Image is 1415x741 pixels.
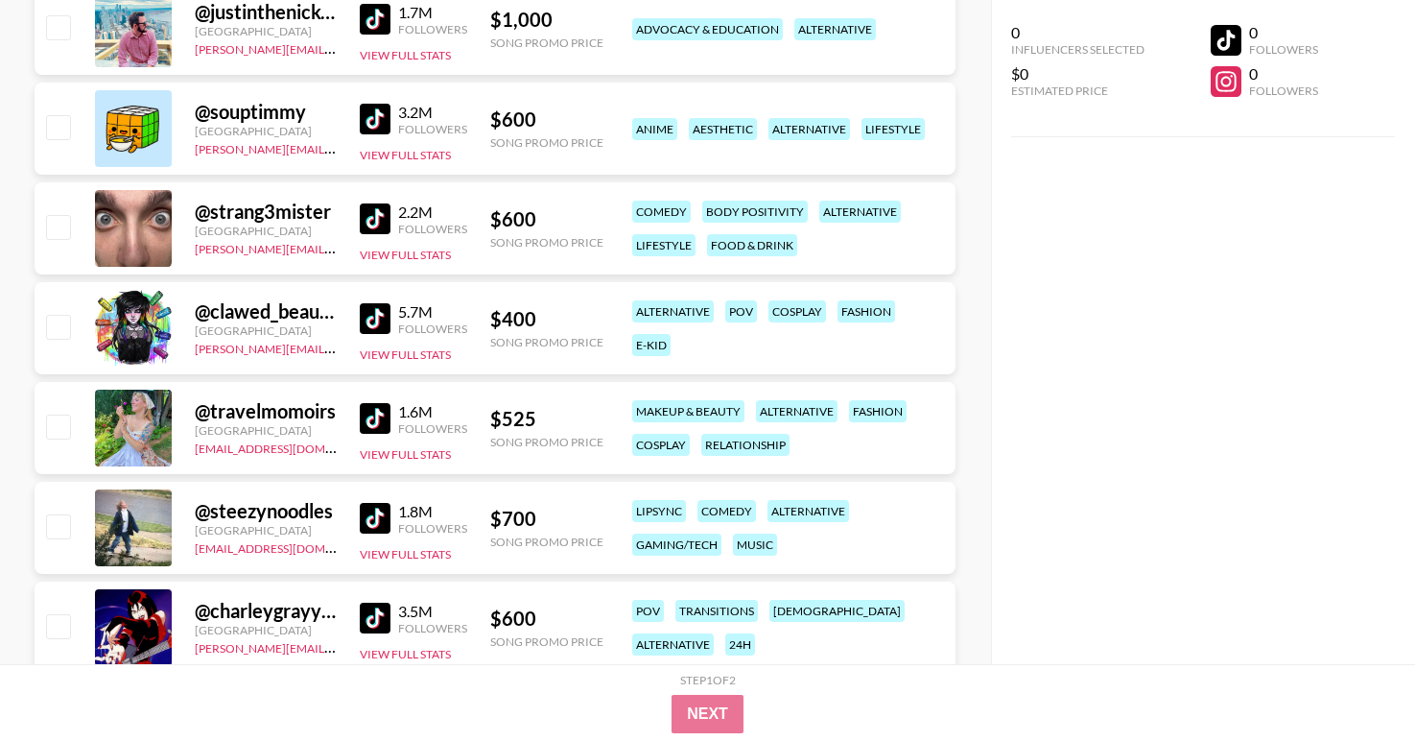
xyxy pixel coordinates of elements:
[360,447,451,462] button: View Full Stats
[360,503,390,534] img: TikTok
[195,24,337,38] div: [GEOGRAPHIC_DATA]
[490,407,603,431] div: $ 525
[1249,23,1318,42] div: 0
[360,248,451,262] button: View Full Stats
[697,500,756,522] div: comedy
[398,103,467,122] div: 3.2M
[360,403,390,434] img: TikTok
[632,633,714,656] div: alternative
[632,400,744,422] div: makeup & beauty
[490,535,603,549] div: Song Promo Price
[725,300,757,323] div: pov
[819,201,901,223] div: alternative
[398,602,467,621] div: 3.5M
[360,547,451,562] button: View Full Stats
[1319,645,1392,718] iframe: Drift Widget Chat Controller
[195,599,337,623] div: @ charleygrayyyy
[195,138,479,156] a: [PERSON_NAME][EMAIL_ADDRESS][DOMAIN_NAME]
[398,3,467,22] div: 1.7M
[195,323,337,338] div: [GEOGRAPHIC_DATA]
[398,203,467,222] div: 2.2M
[490,507,603,531] div: $ 700
[794,18,876,40] div: alternative
[398,22,467,36] div: Followers
[195,499,337,523] div: @ steezynoodles
[195,299,337,323] div: @ clawed_beauty101
[632,234,696,256] div: lifestyle
[1011,42,1144,57] div: Influencers Selected
[360,4,390,35] img: TikTok
[360,104,390,134] img: TikTok
[360,347,451,362] button: View Full Stats
[768,300,826,323] div: cosplay
[490,135,603,150] div: Song Promo Price
[632,500,686,522] div: lipsync
[490,607,603,631] div: $ 600
[398,521,467,536] div: Followers
[195,538,388,556] a: [EMAIL_ADDRESS][DOMAIN_NAME]
[849,400,907,422] div: fashion
[195,399,337,423] div: @ travelmomoirs
[702,201,808,223] div: body positivity
[490,335,603,349] div: Song Promo Price
[769,600,905,622] div: [DEMOGRAPHIC_DATA]
[675,600,758,622] div: transitions
[701,434,790,456] div: relationship
[632,18,783,40] div: advocacy & education
[360,48,451,62] button: View Full Stats
[398,322,467,336] div: Followers
[632,300,714,323] div: alternative
[360,603,390,633] img: TikTok
[195,523,337,538] div: [GEOGRAPHIC_DATA]
[672,695,743,733] button: Next
[398,302,467,322] div: 5.7M
[767,500,849,522] div: alternative
[632,600,664,622] div: pov
[195,637,479,656] a: [PERSON_NAME][EMAIL_ADDRESS][DOMAIN_NAME]
[632,201,691,223] div: comedy
[195,100,337,124] div: @ souptimmy
[1249,64,1318,84] div: 0
[195,423,337,438] div: [GEOGRAPHIC_DATA]
[680,673,736,687] div: Step 1 of 2
[1249,42,1318,57] div: Followers
[632,334,671,356] div: e-kid
[1011,23,1144,42] div: 0
[632,534,721,556] div: gaming/tech
[490,634,603,649] div: Song Promo Price
[360,303,390,334] img: TikTok
[398,402,467,421] div: 1.6M
[360,148,451,162] button: View Full Stats
[195,238,570,256] a: [PERSON_NAME][EMAIL_ADDRESS][PERSON_NAME][DOMAIN_NAME]
[360,203,390,234] img: TikTok
[490,307,603,331] div: $ 400
[490,8,603,32] div: $ 1,000
[490,235,603,250] div: Song Promo Price
[195,124,337,138] div: [GEOGRAPHIC_DATA]
[360,647,451,661] button: View Full Stats
[490,108,603,131] div: $ 600
[490,36,603,50] div: Song Promo Price
[768,118,850,140] div: alternative
[195,623,337,637] div: [GEOGRAPHIC_DATA]
[707,234,797,256] div: food & drink
[725,633,755,656] div: 24h
[632,118,677,140] div: anime
[733,534,777,556] div: music
[195,200,337,224] div: @ strang3mister
[195,38,570,57] a: [PERSON_NAME][EMAIL_ADDRESS][PERSON_NAME][DOMAIN_NAME]
[756,400,837,422] div: alternative
[398,421,467,436] div: Followers
[195,338,479,356] a: [PERSON_NAME][EMAIL_ADDRESS][DOMAIN_NAME]
[837,300,895,323] div: fashion
[398,222,467,236] div: Followers
[689,118,757,140] div: aesthetic
[1011,84,1144,98] div: Estimated Price
[632,434,690,456] div: cosplay
[398,621,467,635] div: Followers
[398,502,467,521] div: 1.8M
[195,224,337,238] div: [GEOGRAPHIC_DATA]
[195,438,388,456] a: [EMAIL_ADDRESS][DOMAIN_NAME]
[861,118,925,140] div: lifestyle
[1011,64,1144,84] div: $0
